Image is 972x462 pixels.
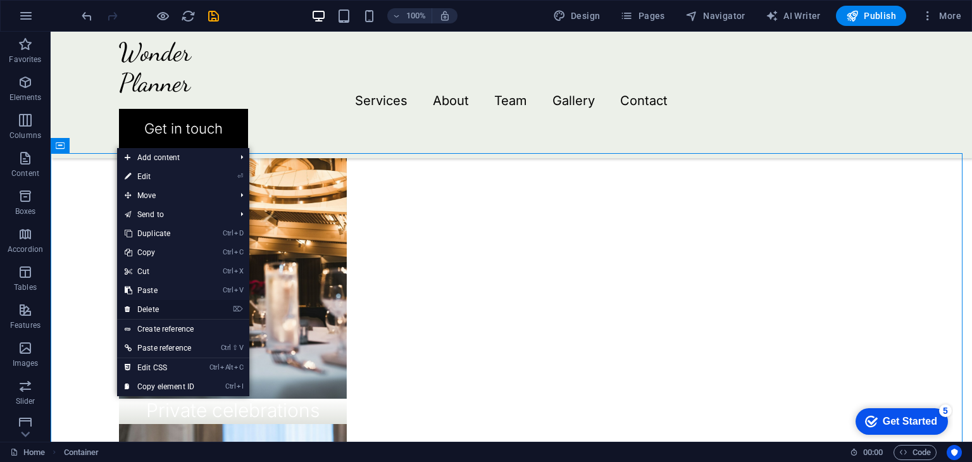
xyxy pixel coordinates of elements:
p: Features [10,320,40,330]
i: ⇧ [232,344,238,352]
span: Pages [620,9,664,22]
span: : [872,447,874,457]
p: Accordion [8,244,43,254]
a: CtrlVPaste [117,281,202,300]
a: Ctrl⇧VPaste reference [117,339,202,358]
i: C [234,363,243,371]
div: Get Started 5 items remaining, 0% complete [10,6,103,33]
button: Navigator [680,6,751,26]
i: Ctrl [223,229,233,237]
button: reload [180,8,196,23]
p: Content [11,168,39,178]
a: CtrlAltCEdit CSS [117,358,202,377]
i: V [234,286,243,294]
i: Alt [220,363,233,371]
i: C [234,248,243,256]
span: Move [117,186,230,205]
a: CtrlXCut [117,262,202,281]
a: ⏎Edit [117,167,202,186]
button: save [206,8,221,23]
div: 5 [94,3,106,15]
a: Click to cancel selection. Double-click to open Pages [10,445,45,460]
i: Reload page [181,9,196,23]
span: Click to select. Double-click to edit [64,445,99,460]
p: Boxes [15,206,36,216]
a: Create reference [117,320,249,339]
p: Images [13,358,39,368]
a: CtrlCCopy [117,243,202,262]
span: AI Writer [766,9,821,22]
span: Design [553,9,601,22]
p: Tables [14,282,37,292]
h6: 100% [406,8,427,23]
a: Send to [117,205,230,224]
i: X [234,267,243,275]
button: AI Writer [761,6,826,26]
span: Navigator [685,9,745,22]
i: Ctrl [221,344,231,352]
span: 00 00 [863,445,883,460]
button: Usercentrics [947,445,962,460]
i: Undo: Delete elements (Ctrl+Z) [80,9,94,23]
span: Publish [846,9,896,22]
button: Publish [836,6,906,26]
i: Ctrl [225,382,235,390]
a: CtrlDDuplicate [117,224,202,243]
h6: Session time [850,445,883,460]
i: I [237,382,243,390]
i: Ctrl [223,248,233,256]
a: CtrlICopy element ID [117,377,202,396]
button: Click here to leave preview mode and continue editing [155,8,170,23]
i: On resize automatically adjust zoom level to fit chosen device. [439,10,451,22]
button: undo [79,8,94,23]
button: More [916,6,966,26]
div: Get Started [37,14,92,25]
a: ⌦Delete [117,300,202,319]
button: Pages [615,6,670,26]
i: Ctrl [223,267,233,275]
i: Ctrl [209,363,220,371]
p: Favorites [9,54,41,65]
i: Ctrl [223,286,233,294]
button: Design [548,6,606,26]
i: Save (Ctrl+S) [206,9,221,23]
span: More [921,9,961,22]
span: Add content [117,148,230,167]
p: Slider [16,396,35,406]
nav: breadcrumb [64,445,99,460]
button: 100% [387,8,432,23]
p: Columns [9,130,41,140]
i: ⌦ [233,305,243,313]
p: Elements [9,92,42,103]
i: V [239,344,243,352]
i: D [234,229,243,237]
i: ⏎ [237,172,243,180]
button: Code [894,445,937,460]
span: Code [899,445,931,460]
